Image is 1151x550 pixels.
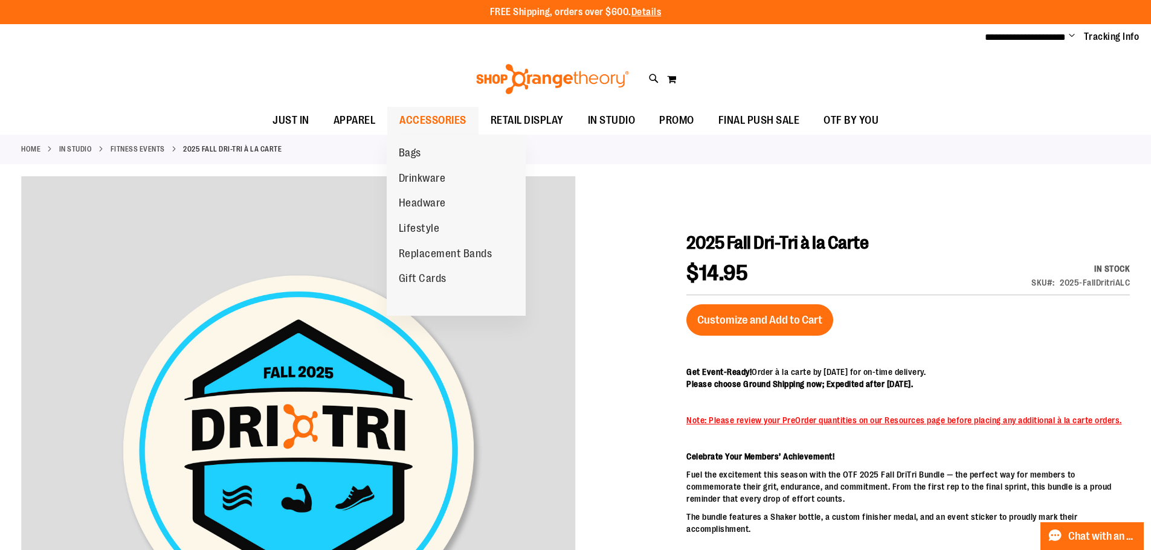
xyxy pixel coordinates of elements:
a: FINAL PUSH SALE [706,107,812,135]
button: Account menu [1069,31,1075,43]
a: Lifestyle [387,216,452,241]
a: Bags [387,141,433,166]
span: RETAIL DISPLAY [491,107,564,134]
span: JUST IN [272,107,309,134]
span: Replacement Bands [399,248,492,263]
span: Customize and Add to Cart [697,313,822,327]
a: Fitness Events [111,144,165,155]
p: The bundle features a Shaker bottle, a custom finisher medal, and an event sticker to proudly mar... [686,511,1130,535]
strong: Celebrate Your Members’ Achievement! [686,452,834,461]
a: OTF BY YOU [811,107,891,135]
strong: SKU [1031,278,1055,287]
a: Drinkware [387,166,458,191]
a: Tracking Info [1084,30,1140,43]
a: Gift Cards [387,266,459,292]
button: Customize and Add to Cart [686,304,833,336]
a: PROMO [647,107,706,135]
a: Headware [387,191,458,216]
span: PROMO [659,107,694,134]
span: ACCESSORIES [399,107,466,134]
span: Bags [399,147,421,162]
a: ACCESSORIES [387,107,479,135]
a: JUST IN [260,107,321,134]
img: Shop Orangetheory [474,64,631,94]
span: $14.95 [686,261,748,286]
ul: ACCESSORIES [387,135,526,316]
span: Note: Please review your PreOrder quantities on our Resources page before placing any additional ... [686,415,1122,425]
span: Gift Cards [399,272,447,287]
div: 2025-FallDritriALC [1060,277,1130,289]
a: Replacement Bands [387,241,505,267]
span: Headware [399,197,446,212]
span: IN STUDIO [588,107,636,134]
span: APPAREL [334,107,376,134]
span: OTF BY YOU [824,107,879,134]
a: RETAIL DISPLAY [479,107,576,135]
span: Get Event-Ready! [686,367,752,377]
span: Order à la carte by [DATE] for on-time delivery. [752,367,926,377]
span: 2025 Fall Dri-Tri à la Carte [686,232,868,253]
p: Fuel the excitement this season with the OTF 2025 Fall DriTri Bundle — the perfect way for member... [686,468,1130,505]
button: Chat with an Expert [1040,522,1144,550]
strong: 2025 Fall Dri-Tri à la Carte [183,144,282,155]
span: Chat with an Expert [1068,531,1136,542]
span: Lifestyle [399,222,440,237]
p: Availability: [1031,263,1130,275]
span: Please choose Ground Shipping now; Expedited after [DATE]. [686,379,913,389]
span: FINAL PUSH SALE [718,107,800,134]
a: IN STUDIO [576,107,648,135]
p: FREE Shipping, orders over $600. [490,5,662,19]
a: APPAREL [321,107,388,135]
a: Home [21,144,40,155]
a: Details [631,7,662,18]
span: Drinkware [399,172,446,187]
a: IN STUDIO [59,144,92,155]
